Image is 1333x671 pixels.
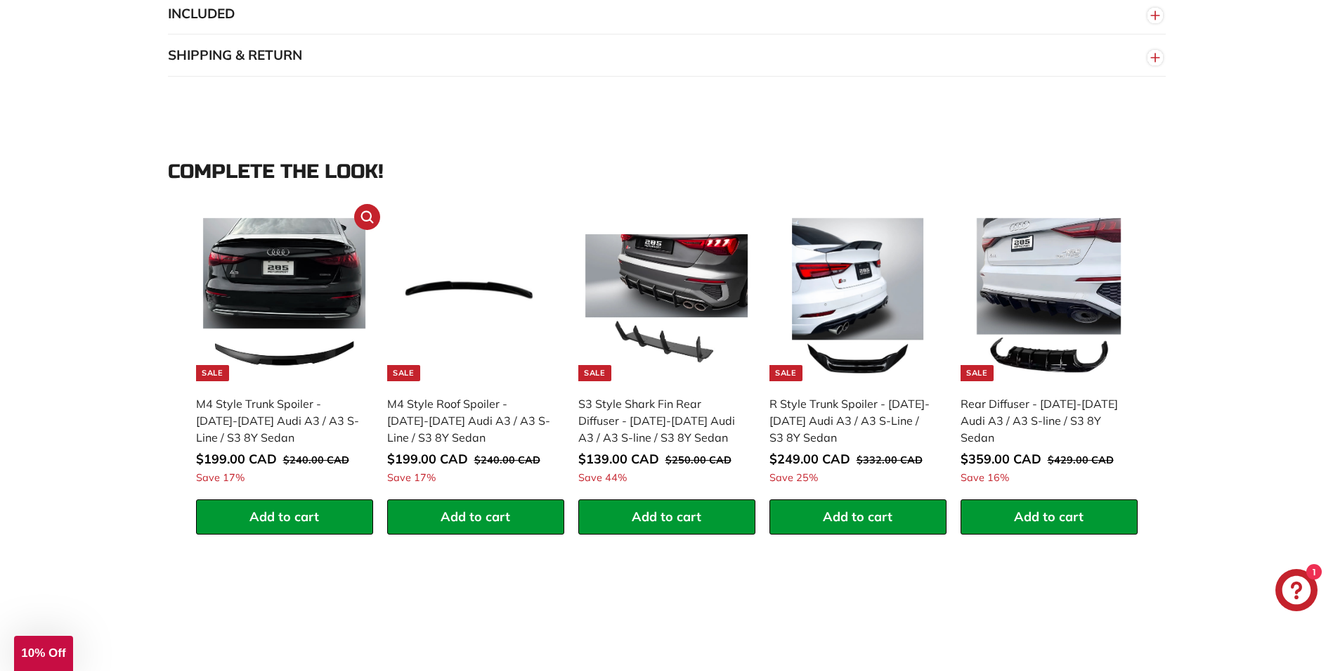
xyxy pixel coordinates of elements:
span: Save 17% [387,471,436,486]
button: Add to cart [769,499,947,535]
button: Add to cart [961,499,1138,535]
span: $139.00 CAD [578,451,659,467]
a: Sale R Style Trunk Spoiler - [DATE]-[DATE] Audi A3 / A3 S-Line / S3 8Y Sedan Save 25% [769,211,947,500]
span: Save 17% [196,471,245,486]
button: Add to cart [387,499,564,535]
a: Sale S3 Style Shark Fin Rear Diffuser - [DATE]-[DATE] Audi A3 / A3 S-line / S3 8Y Sedan Save 44% [578,211,755,500]
div: Complete the look! [168,161,1166,183]
span: $250.00 CAD [665,454,731,466]
span: Add to cart [823,509,892,525]
inbox-online-store-chat: Shopify online store chat [1271,569,1322,615]
span: Add to cart [1014,509,1084,525]
div: R Style Trunk Spoiler - [DATE]-[DATE] Audi A3 / A3 S-Line / S3 8Y Sedan [769,395,932,446]
div: 10% Off [14,636,73,671]
span: $332.00 CAD [857,454,923,466]
span: Add to cart [249,509,319,525]
span: 10% Off [21,646,65,660]
div: S3 Style Shark Fin Rear Diffuser - [DATE]-[DATE] Audi A3 / A3 S-line / S3 8Y Sedan [578,395,741,446]
span: $199.00 CAD [196,451,277,467]
span: $359.00 CAD [961,451,1041,467]
div: Sale [387,365,420,381]
a: Sale audi a3 8p roof spoiler M4 Style Roof Spoiler - [DATE]-[DATE] Audi A3 / A3 S-Line / S3 8Y Se... [387,211,564,500]
div: Rear Diffuser - [DATE]-[DATE] Audi A3 / A3 S-line / S3 8Y Sedan [961,395,1124,446]
div: M4 Style Roof Spoiler - [DATE]-[DATE] Audi A3 / A3 S-Line / S3 8Y Sedan [387,395,550,446]
span: $429.00 CAD [1048,454,1114,466]
div: M4 Style Trunk Spoiler - [DATE]-[DATE] Audi A3 / A3 S-Line / S3 8Y Sedan [196,395,359,446]
span: Add to cart [632,509,701,525]
span: Add to cart [441,509,510,525]
button: SHIPPING & RETURN [168,34,1166,77]
span: Save 25% [769,471,818,486]
div: Sale [578,365,611,381]
span: $249.00 CAD [769,451,850,467]
span: $199.00 CAD [387,451,468,467]
button: Add to cart [578,499,755,535]
div: Sale [196,365,228,381]
button: Add to cart [196,499,373,535]
span: Save 16% [961,471,1009,486]
img: audi a3 8p roof spoiler [394,218,557,381]
div: Sale [769,365,802,381]
a: Sale Rear Diffuser - [DATE]-[DATE] Audi A3 / A3 S-line / S3 8Y Sedan Save 16% [961,211,1138,500]
span: Save 44% [578,471,627,486]
span: $240.00 CAD [474,454,540,466]
a: Sale M4 Style Trunk Spoiler - [DATE]-[DATE] Audi A3 / A3 S-Line / S3 8Y Sedan Save 17% [196,211,373,500]
span: $240.00 CAD [283,454,349,466]
div: Sale [961,365,993,381]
